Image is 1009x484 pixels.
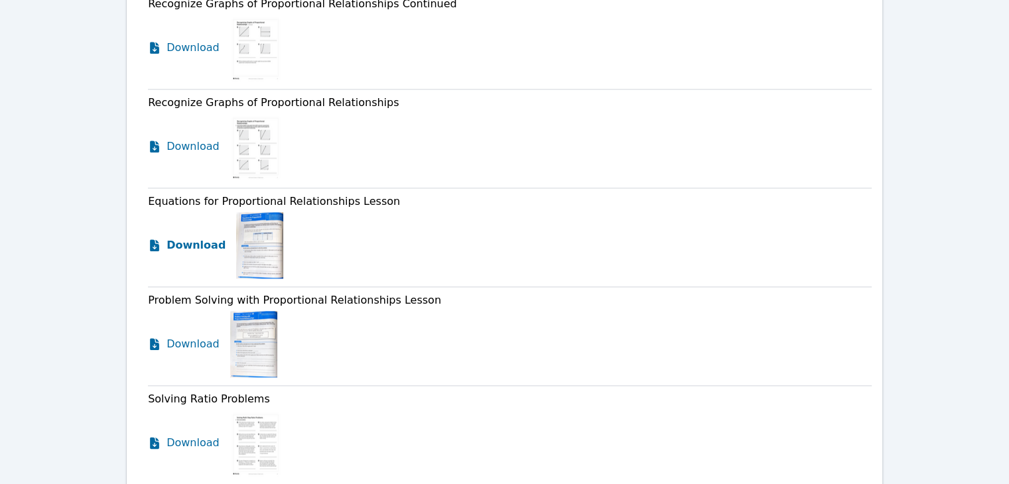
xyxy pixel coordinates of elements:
[230,15,281,81] img: Recognize Graphs of Proportional Relationships Continued
[148,393,270,405] span: Solving Ratio Problems
[148,113,220,180] a: Download
[148,311,220,377] a: Download
[167,40,220,56] span: Download
[230,113,281,180] img: Recognize Graphs of Proportional Relationships
[167,139,220,154] span: Download
[148,195,400,208] span: Equations for Proportional Relationships Lesson
[148,294,441,306] span: Problem Solving with Proportional Relationships Lesson
[148,15,220,81] a: Download
[230,410,281,476] img: Solving Ratio Problems
[167,336,220,352] span: Download
[167,435,220,451] span: Download
[167,237,226,253] span: Download
[148,212,226,278] a: Download
[230,311,277,377] img: Problem Solving with Proportional Relationships Lesson
[148,410,220,476] a: Download
[148,96,399,109] span: Recognize Graphs of Proportional Relationships
[236,212,283,278] img: Equations for Proportional Relationships Lesson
